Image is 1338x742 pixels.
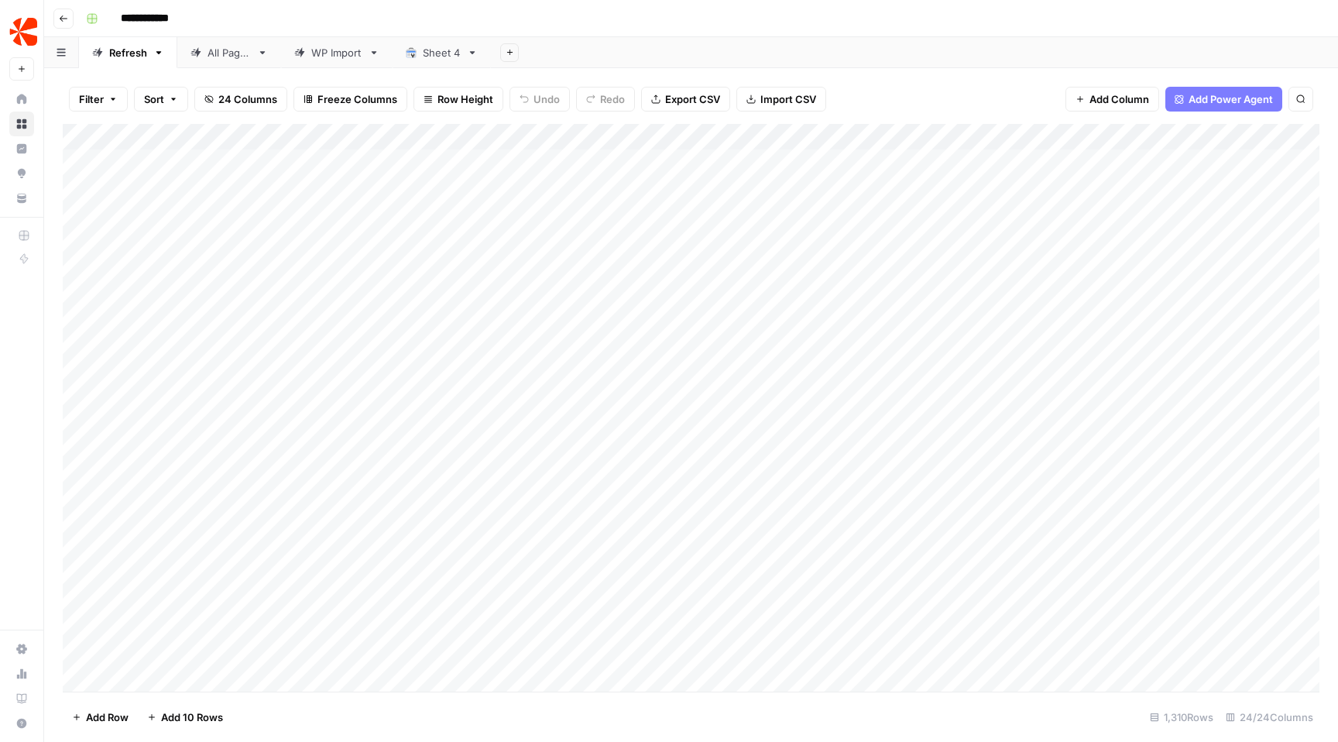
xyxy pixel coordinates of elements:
div: 24/24 Columns [1220,705,1319,730]
a: Refresh [79,37,177,68]
div: WP Import [311,45,362,60]
button: Undo [509,87,570,112]
button: Freeze Columns [293,87,407,112]
button: Workspace: ChargebeeOps [9,12,34,51]
a: Your Data [9,186,34,211]
span: Freeze Columns [317,91,397,107]
button: Sort [134,87,188,112]
a: Opportunities [9,161,34,186]
span: Undo [533,91,560,107]
button: Add Column [1065,87,1159,112]
button: Add Row [63,705,138,730]
a: All Pages [177,37,281,68]
a: Settings [9,637,34,661]
span: Add Row [86,709,129,725]
span: Row Height [437,91,493,107]
a: Insights [9,136,34,161]
button: Help + Support [9,711,34,736]
button: Add 10 Rows [138,705,232,730]
span: Add 10 Rows [161,709,223,725]
a: Usage [9,661,34,686]
span: Add Power Agent [1189,91,1273,107]
button: Import CSV [736,87,826,112]
span: Filter [79,91,104,107]
button: Row Height [413,87,503,112]
a: WP Import [281,37,393,68]
button: Add Power Agent [1165,87,1282,112]
a: Home [9,87,34,112]
span: Add Column [1089,91,1149,107]
img: ChargebeeOps Logo [9,18,37,46]
a: Learning Hub [9,686,34,711]
span: Redo [600,91,625,107]
span: 24 Columns [218,91,277,107]
div: All Pages [208,45,251,60]
span: Export CSV [665,91,720,107]
a: Browse [9,112,34,136]
div: 1,310 Rows [1144,705,1220,730]
span: Sort [144,91,164,107]
a: Sheet 4 [393,37,491,68]
button: Export CSV [641,87,730,112]
button: Redo [576,87,635,112]
div: Sheet 4 [423,45,461,60]
button: 24 Columns [194,87,287,112]
span: Import CSV [760,91,816,107]
div: Refresh [109,45,147,60]
button: Filter [69,87,128,112]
